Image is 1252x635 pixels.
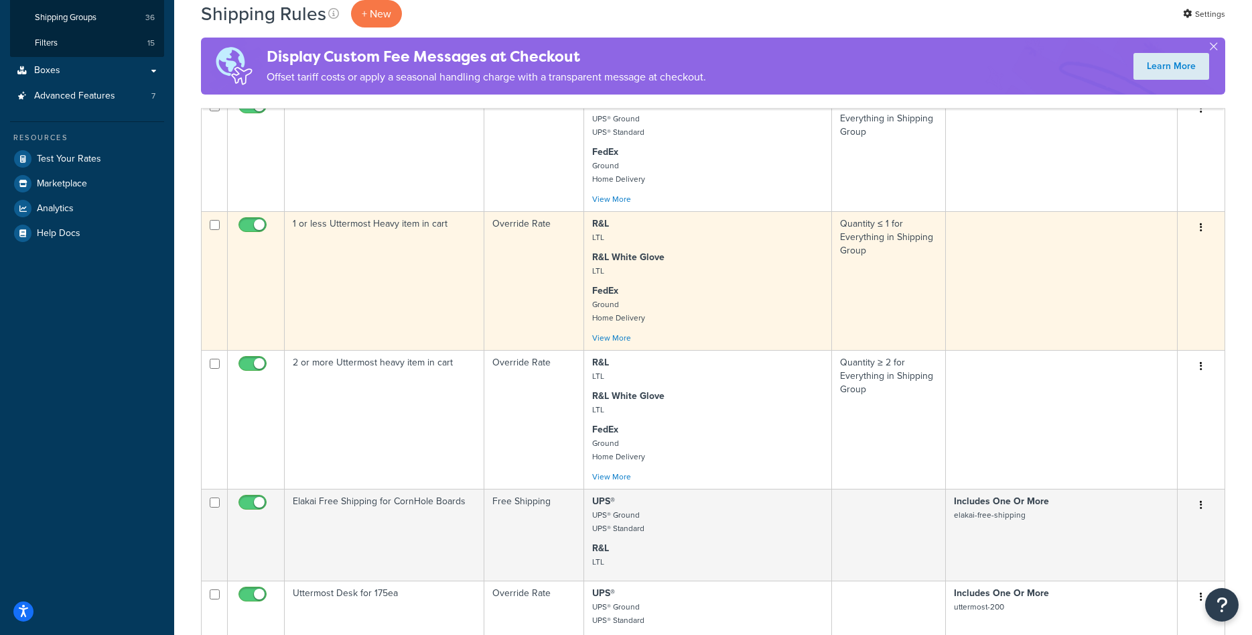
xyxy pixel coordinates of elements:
small: Ground Home Delivery [592,298,645,324]
small: Ground Home Delivery [592,160,645,185]
td: Auskin under 100 value 15ea [285,93,484,211]
a: View More [592,193,631,205]
strong: FedEx [592,145,618,159]
span: 15 [147,38,155,49]
td: 1 or less Uttermost Heavy item in cart [285,211,484,350]
small: LTL [592,265,604,277]
a: Test Your Rates [10,147,164,171]
strong: Includes One Or More [954,586,1049,600]
a: Analytics [10,196,164,221]
span: Boxes [34,65,60,76]
a: Marketplace [10,172,164,196]
strong: FedEx [592,284,618,298]
li: Shipping Groups [10,5,164,30]
a: Boxes [10,58,164,83]
h1: Shipping Rules [201,1,326,27]
a: View More [592,471,631,483]
li: Advanced Features [10,84,164,109]
span: Shipping Groups [35,12,96,23]
td: Free Shipping [484,489,583,581]
strong: R&L [592,541,609,555]
strong: R&L [592,217,609,231]
div: Resources [10,132,164,143]
span: 7 [151,91,155,102]
span: Analytics [37,203,74,215]
a: Learn More [1133,53,1209,80]
td: Override Rate [484,211,583,350]
span: Test Your Rates [37,154,101,165]
small: uttermost-200 [954,601,1004,613]
small: elakai-free-shipping [954,509,1026,521]
span: Advanced Features [34,91,115,102]
a: Filters 15 [10,31,164,56]
td: Override Rate [484,93,583,211]
strong: R&L White Glove [592,389,665,403]
img: duties-banner-06bc72dcb5fe05cb3f9472aba00be2ae8eb53ab6f0d8bb03d382ba314ac3c341.png [201,38,267,95]
strong: UPS® [592,494,615,508]
button: Open Resource Center [1205,588,1239,622]
p: Offset tariff costs or apply a seasonal handling charge with a transparent message at checkout. [267,68,706,86]
small: LTL [592,404,604,416]
a: View More [592,332,631,344]
small: LTL [592,231,604,243]
strong: R&L [592,355,609,369]
li: Filters [10,31,164,56]
small: Ground Home Delivery [592,437,645,463]
td: Quantity ≤ 1 for Everything in Shipping Group [832,211,946,350]
small: UPS® Ground UPS® Standard [592,601,644,626]
strong: R&L White Glove [592,250,665,264]
h4: Display Custom Fee Messages at Checkout [267,46,706,68]
strong: UPS® [592,586,615,600]
td: Quantity ≥ 2 for Everything in Shipping Group [832,350,946,489]
td: Price ≤ 100 for Everything in Shipping Group [832,93,946,211]
a: Settings [1183,5,1225,23]
small: UPS® Ground UPS® Standard [592,509,644,534]
strong: Includes One Or More [954,494,1049,508]
a: Advanced Features 7 [10,84,164,109]
span: Help Docs [37,228,80,239]
a: Shipping Groups 36 [10,5,164,30]
small: LTL [592,556,604,568]
span: Filters [35,38,58,49]
strong: FedEx [592,422,618,437]
small: LTL [592,370,604,382]
td: 2 or more Uttermost heavy item in cart [285,350,484,489]
small: UPS® Ground UPS® Standard [592,113,644,138]
td: Override Rate [484,350,583,489]
span: Marketplace [37,178,87,190]
a: Help Docs [10,221,164,245]
td: Elakai Free Shipping for CornHole Boards [285,489,484,581]
span: 36 [145,12,155,23]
